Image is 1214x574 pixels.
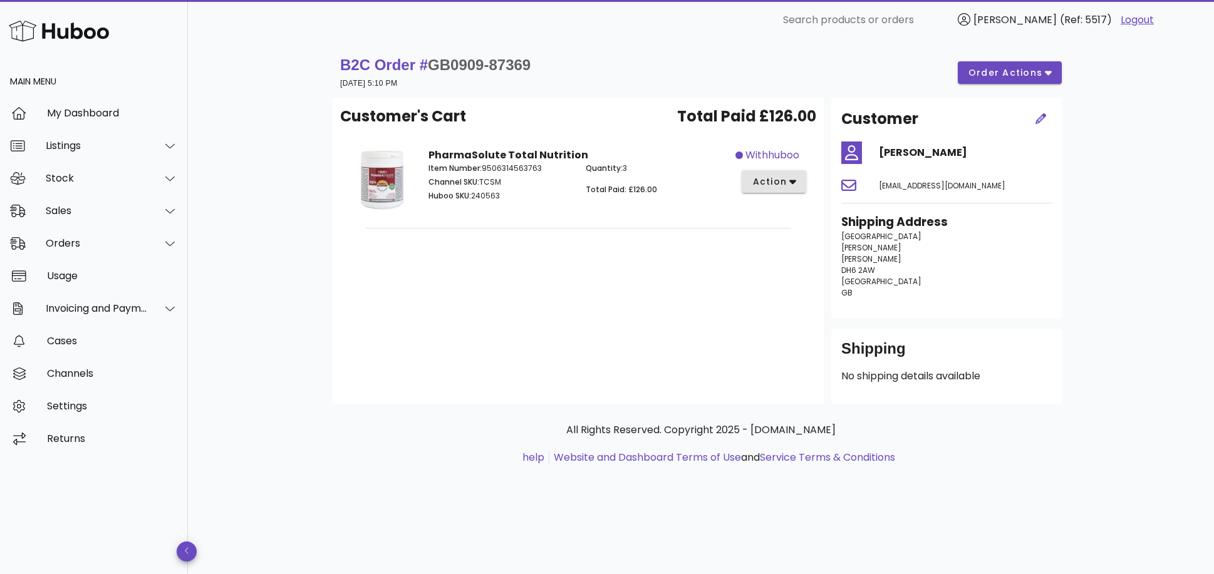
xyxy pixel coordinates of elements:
[879,180,1005,191] span: [EMAIL_ADDRESS][DOMAIN_NAME]
[522,450,544,464] a: help
[343,423,1059,438] p: All Rights Reserved. Copyright 2025 - [DOMAIN_NAME]
[841,254,901,264] span: [PERSON_NAME]
[1121,13,1154,28] a: Logout
[760,450,895,464] a: Service Terms & Conditions
[340,79,397,88] small: [DATE] 5:10 PM
[752,175,787,188] span: action
[742,170,806,193] button: action
[428,177,571,188] p: TCSM
[549,450,895,465] li: and
[968,66,1043,79] span: order actions
[586,163,728,174] p: 3
[841,213,1052,231] h3: Shipping Address
[841,276,921,287] span: [GEOGRAPHIC_DATA]
[1060,13,1112,27] span: (Ref: 5517)
[554,450,741,464] a: Website and Dashboard Terms of Use
[46,140,148,151] div: Listings
[841,287,853,298] span: GB
[46,172,148,184] div: Stock
[46,205,148,217] div: Sales
[340,105,466,128] span: Customer's Cart
[340,56,531,73] strong: B2C Order #
[879,145,1052,160] h4: [PERSON_NAME]
[958,61,1062,84] button: order actions
[428,190,571,202] p: 240563
[9,18,109,44] img: Huboo Logo
[841,242,901,253] span: [PERSON_NAME]
[46,237,148,249] div: Orders
[745,148,799,163] span: withhuboo
[841,231,921,242] span: [GEOGRAPHIC_DATA]
[350,148,413,211] img: Product Image
[586,163,623,173] span: Quantity:
[677,105,816,128] span: Total Paid £126.00
[47,433,178,444] div: Returns
[841,108,918,130] h2: Customer
[47,107,178,119] div: My Dashboard
[428,163,571,174] p: 9506314563763
[428,163,482,173] span: Item Number:
[428,148,588,162] strong: PharmaSolute Total Nutrition
[428,56,531,73] span: GB0909-87369
[973,13,1057,27] span: [PERSON_NAME]
[47,367,178,379] div: Channels
[47,400,178,412] div: Settings
[841,339,1052,369] div: Shipping
[841,369,1052,384] p: No shipping details available
[428,190,471,201] span: Huboo SKU:
[46,302,148,314] div: Invoicing and Payments
[47,270,178,282] div: Usage
[586,184,657,195] span: Total Paid: £126.00
[47,335,178,347] div: Cases
[841,265,875,275] span: DH6 2AW
[428,177,479,187] span: Channel SKU:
